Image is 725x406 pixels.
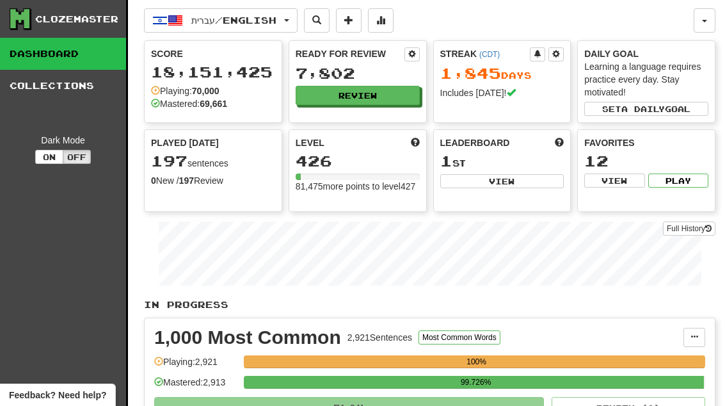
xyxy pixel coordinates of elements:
div: Includes [DATE]! [440,86,564,99]
div: Score [151,47,275,60]
div: 2,921 Sentences [347,331,412,344]
div: 81,475 more points to level 427 [296,180,420,193]
div: Day s [440,65,564,82]
a: Full History [663,222,715,236]
span: עברית / English [191,15,276,26]
div: 426 [296,153,420,169]
div: Clozemaster [35,13,118,26]
strong: 70,000 [192,86,219,96]
button: Add sentence to collection [336,8,362,33]
div: Playing: [151,85,219,97]
button: Off [63,150,91,164]
div: Streak [440,47,530,60]
button: More stats [368,8,394,33]
div: Playing: 2,921 [154,355,237,377]
div: Favorites [584,136,708,149]
div: 99.726% [248,376,704,389]
a: (CDT) [479,50,500,59]
button: Review [296,86,420,105]
strong: 0 [151,175,156,186]
span: 1,845 [440,64,501,82]
button: Most Common Words [418,330,500,345]
span: Open feedback widget [9,389,106,402]
div: Dark Mode [10,134,116,147]
p: In Progress [144,298,715,311]
button: On [35,150,63,164]
span: Level [296,136,324,149]
div: 7,802 [296,65,420,81]
button: View [440,174,564,188]
div: 18,151,425 [151,64,275,80]
strong: 69,661 [200,99,227,109]
div: st [440,153,564,170]
div: 100% [248,355,705,368]
div: New / Review [151,174,275,187]
div: Mastered: [151,97,227,110]
div: 1,000 Most Common [154,328,341,347]
button: Search sentences [304,8,330,33]
div: sentences [151,153,275,170]
span: 1 [440,152,452,170]
span: Leaderboard [440,136,510,149]
span: Played [DATE] [151,136,219,149]
span: 197 [151,152,187,170]
button: עברית/English [144,8,298,33]
div: Ready for Review [296,47,404,60]
div: Daily Goal [584,47,708,60]
div: 12 [584,153,708,169]
button: Play [648,174,708,188]
span: a daily [621,104,665,113]
button: View [584,174,644,188]
div: Learning a language requires practice every day. Stay motivated! [584,60,708,99]
strong: 197 [179,175,194,186]
span: This week in points, UTC [555,136,564,149]
button: Seta dailygoal [584,102,708,116]
div: Mastered: 2,913 [154,376,237,397]
span: Score more points to level up [411,136,420,149]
